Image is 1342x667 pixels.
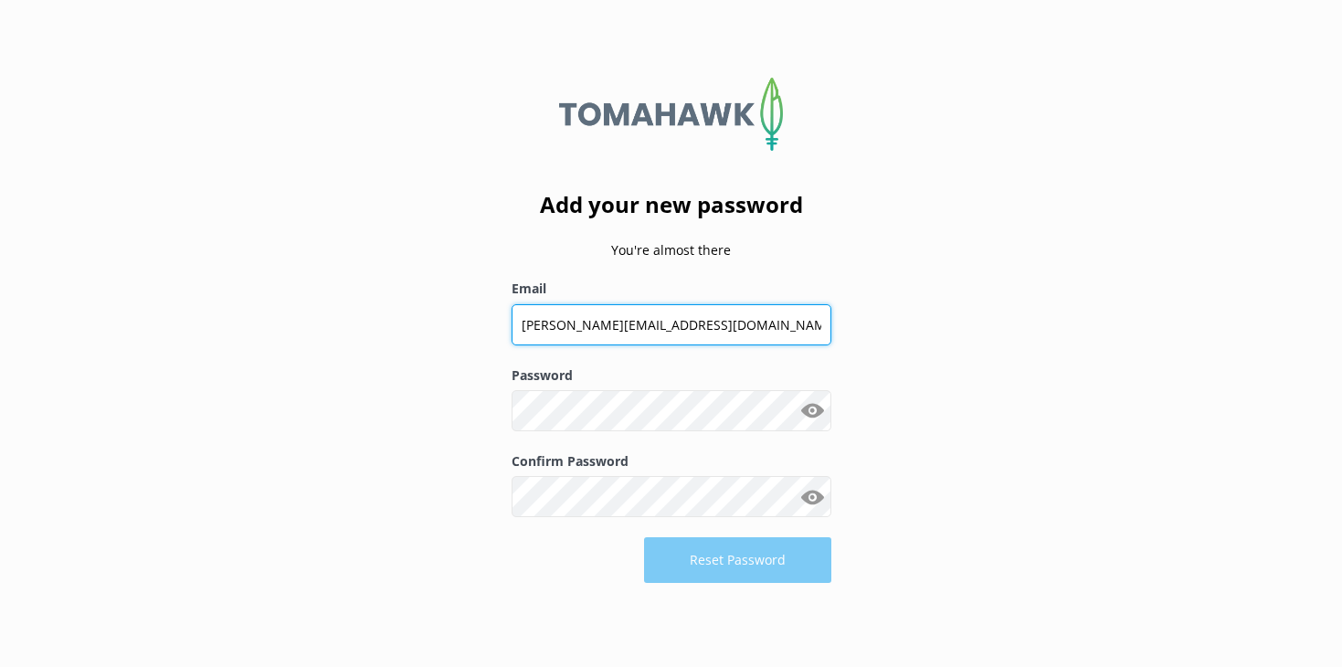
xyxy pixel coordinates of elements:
[795,393,831,429] button: Show password
[795,479,831,515] button: Show password
[512,365,831,386] label: Password
[512,240,831,260] p: You're almost there
[559,78,783,151] img: 2-1647550015.png
[512,304,831,345] input: user@emailaddress.com
[512,279,831,299] label: Email
[512,451,831,471] label: Confirm Password
[512,187,831,222] h2: Add your new password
